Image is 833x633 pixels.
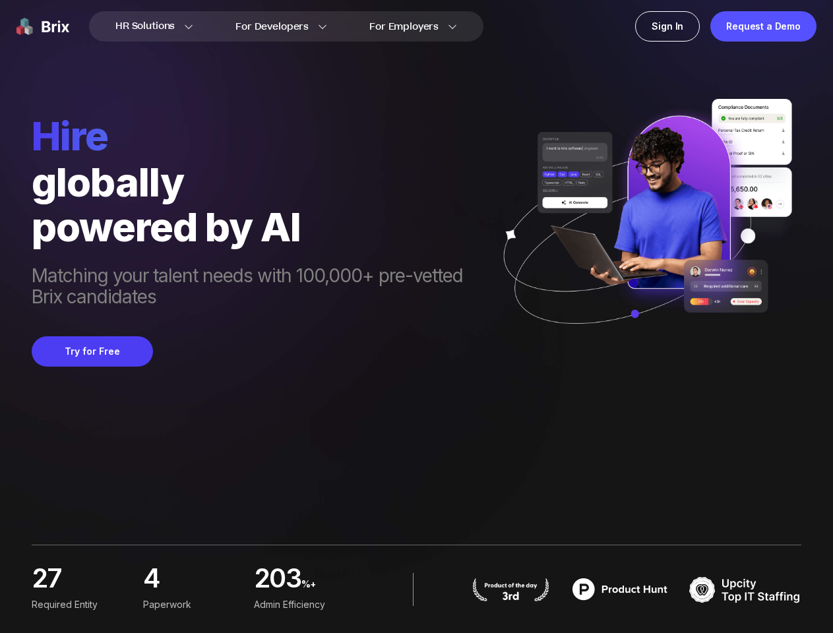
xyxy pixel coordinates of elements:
div: globally [32,160,487,204]
span: For Developers [235,20,309,34]
img: ai generate [487,99,801,351]
span: HR Solutions [115,16,175,37]
img: product hunt badge [564,573,676,606]
div: powered by AI [32,204,487,249]
span: 27 [32,566,62,589]
div: Admin Efficiency [254,597,355,612]
a: Sign In [635,11,700,42]
span: 4 [143,566,159,589]
div: Required Entity [32,597,133,612]
a: Request a Demo [710,11,817,42]
button: Try for Free [32,336,153,367]
div: Paperwork [143,597,244,612]
img: product hunt badge [471,578,551,601]
span: 203 [254,566,301,595]
span: hire [32,112,487,160]
img: TOP IT STAFFING [689,573,801,606]
span: For Employers [369,20,439,34]
span: %+ [301,574,355,602]
span: Matching your talent needs with 100,000+ pre-vetted Brix candidates [32,265,487,310]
